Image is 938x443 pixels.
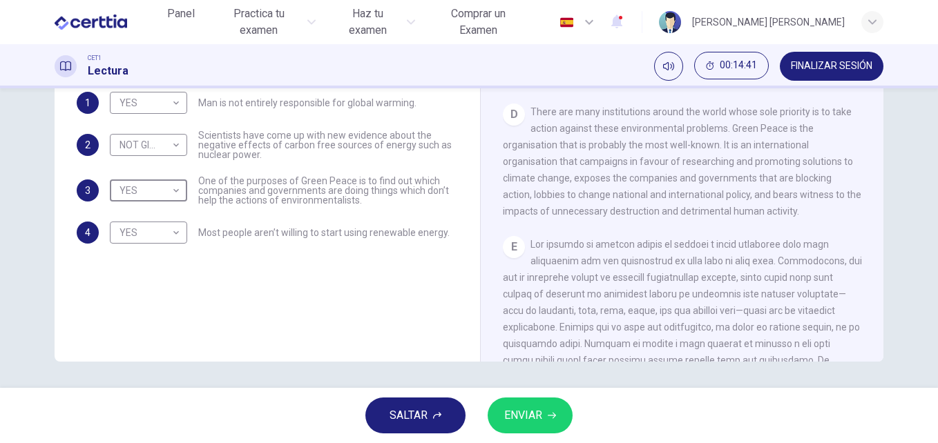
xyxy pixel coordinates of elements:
[214,6,304,39] span: Practica tu examen
[504,406,542,425] span: ENVIAR
[198,98,417,108] span: Man is not entirely responsible for global warming.
[720,60,757,71] span: 00:14:41
[327,1,420,43] button: Haz tu examen
[503,106,861,217] span: There are many institutions around the world whose sole priority is to take action against these ...
[198,176,458,205] span: One of the purposes of Green Peace is to find out which companies and governments are doing thing...
[780,52,883,81] button: FINALIZAR SESIÓN
[88,53,102,63] span: CET1
[390,406,428,425] span: SALTAR
[558,17,575,28] img: es
[110,83,182,123] div: YES
[791,61,872,72] span: FINALIZAR SESIÓN
[85,228,90,237] span: 4
[659,11,681,33] img: Profile picture
[110,213,182,253] div: YES
[692,14,845,30] div: [PERSON_NAME] [PERSON_NAME]
[88,63,128,79] h1: Lectura
[55,8,127,36] img: CERTTIA logo
[85,186,90,195] span: 3
[209,1,322,43] button: Practica tu examen
[503,104,525,126] div: D
[432,6,525,39] span: Comprar un Examen
[198,228,450,237] span: Most people aren’t willing to start using renewable energy.
[85,140,90,150] span: 2
[55,8,159,36] a: CERTTIA logo
[426,1,530,43] button: Comprar un Examen
[110,171,182,210] div: YES
[159,1,203,43] a: Panel
[85,98,90,108] span: 1
[198,130,458,159] span: Scientists have come up with new evidence about the negative effects of carbon free sources of en...
[694,52,769,81] div: Ocultar
[167,6,195,22] span: Panel
[365,397,466,433] button: SALTAR
[110,126,182,165] div: NOT GIVEN
[654,52,683,81] div: Silenciar
[694,52,769,79] button: 00:14:41
[503,236,525,258] div: E
[488,397,573,433] button: ENVIAR
[159,1,203,26] button: Panel
[332,6,402,39] span: Haz tu examen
